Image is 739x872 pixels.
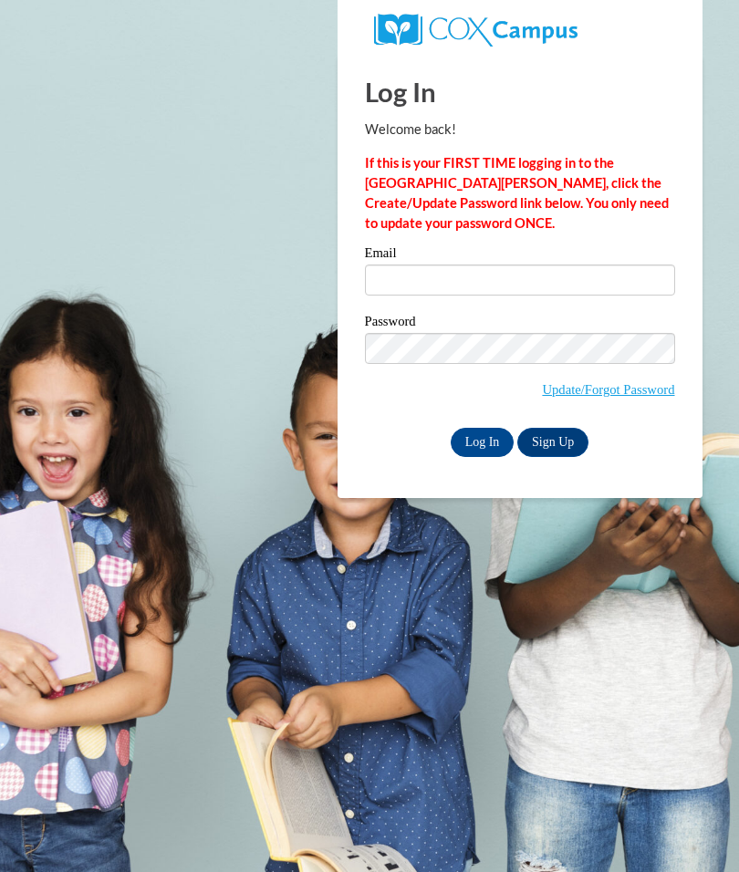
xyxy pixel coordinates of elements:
[365,73,675,110] h1: Log In
[365,315,675,333] label: Password
[451,428,515,457] input: Log In
[374,14,578,47] img: COX Campus
[374,21,578,36] a: COX Campus
[365,246,675,265] label: Email
[517,428,588,457] a: Sign Up
[365,119,675,140] p: Welcome back!
[365,155,669,231] strong: If this is your FIRST TIME logging in to the [GEOGRAPHIC_DATA][PERSON_NAME], click the Create/Upd...
[542,382,674,397] a: Update/Forgot Password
